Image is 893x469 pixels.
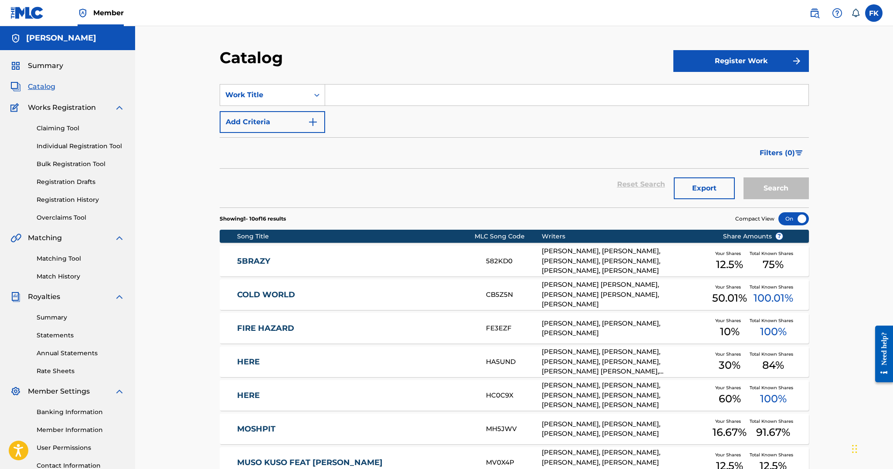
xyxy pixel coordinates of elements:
[486,424,542,434] div: MH5JWV
[10,386,21,397] img: Member Settings
[28,61,63,71] span: Summary
[763,257,784,272] span: 75 %
[762,357,784,373] span: 84 %
[750,418,797,425] span: Total Known Shares
[37,331,125,340] a: Statements
[851,9,860,17] div: Notifications
[220,215,286,223] p: Showing 1 - 10 of 16 results
[10,233,21,243] img: Matching
[237,357,474,367] a: HERE
[806,4,823,22] a: Public Search
[28,82,55,92] span: Catalog
[308,117,318,127] img: 9d2ae6d4665cec9f34b9.svg
[542,347,710,377] div: [PERSON_NAME], [PERSON_NAME], [PERSON_NAME], [PERSON_NAME], [PERSON_NAME] [PERSON_NAME], [PERSON_...
[486,357,542,367] div: HA5UND
[756,425,790,440] span: 91.67 %
[28,102,96,113] span: Works Registration
[486,458,542,468] div: MV0X4P
[237,256,474,266] a: 5BRAZY
[715,250,744,257] span: Your Shares
[750,317,797,324] span: Total Known Shares
[10,61,21,71] img: Summary
[735,215,774,223] span: Compact View
[674,177,735,199] button: Export
[114,233,125,243] img: expand
[542,232,710,241] div: Writers
[10,102,22,113] img: Works Registration
[754,142,809,164] button: Filters (0)
[542,381,710,410] div: [PERSON_NAME], [PERSON_NAME], [PERSON_NAME], [PERSON_NAME], [PERSON_NAME], [PERSON_NAME]
[542,280,710,309] div: [PERSON_NAME] [PERSON_NAME], [PERSON_NAME] [PERSON_NAME], [PERSON_NAME]
[37,213,125,222] a: Overclaims Tool
[760,148,795,158] span: Filters ( 0 )
[865,4,883,22] div: User Menu
[10,82,55,92] a: CatalogCatalog
[37,195,125,204] a: Registration History
[37,408,125,417] a: Banking Information
[78,8,88,18] img: Top Rightsholder
[486,256,542,266] div: 582KD0
[832,8,842,18] img: help
[220,111,325,133] button: Add Criteria
[852,436,857,462] div: Drag
[93,8,124,18] span: Member
[225,90,304,100] div: Work Title
[114,102,125,113] img: expand
[849,427,893,469] iframe: Chat Widget
[237,323,474,333] a: FIRE HAZARD
[220,48,287,68] h2: Catalog
[715,384,744,391] span: Your Shares
[795,150,803,156] img: filter
[750,351,797,357] span: Total Known Shares
[869,319,893,389] iframe: Resource Center
[10,292,21,302] img: Royalties
[37,367,125,376] a: Rate Sheets
[28,233,62,243] span: Matching
[486,323,542,333] div: FE3EZF
[37,272,125,281] a: Match History
[26,33,96,43] h5: FEDOR KULACHKOV
[750,284,797,290] span: Total Known Shares
[237,232,475,241] div: Song Title
[237,391,474,401] a: HERE
[237,424,474,434] a: MOSHPIT
[715,284,744,290] span: Your Shares
[10,33,21,44] img: Accounts
[791,56,802,66] img: f7272a7cc735f4ea7f67.svg
[828,4,846,22] div: Help
[750,452,797,458] span: Total Known Shares
[486,290,542,300] div: CB5Z5N
[715,351,744,357] span: Your Shares
[754,290,793,306] span: 100.01 %
[37,425,125,435] a: Member Information
[542,419,710,439] div: [PERSON_NAME], [PERSON_NAME], [PERSON_NAME], [PERSON_NAME]
[10,61,63,71] a: SummarySummary
[719,357,740,373] span: 30 %
[760,391,787,407] span: 100 %
[715,452,744,458] span: Your Shares
[542,319,710,338] div: [PERSON_NAME], [PERSON_NAME], [PERSON_NAME]
[750,250,797,257] span: Total Known Shares
[719,391,741,407] span: 60 %
[715,317,744,324] span: Your Shares
[237,290,474,300] a: COLD WORLD
[809,8,820,18] img: search
[10,7,44,19] img: MLC Logo
[37,254,125,263] a: Matching Tool
[37,160,125,169] a: Bulk Registration Tool
[475,232,542,241] div: MLC Song Code
[37,313,125,322] a: Summary
[760,324,787,340] span: 100 %
[10,82,21,92] img: Catalog
[37,142,125,151] a: Individual Registration Tool
[723,232,783,241] span: Share Amounts
[720,324,740,340] span: 10 %
[37,349,125,358] a: Annual Statements
[37,443,125,452] a: User Permissions
[37,177,125,187] a: Registration Drafts
[673,50,809,72] button: Register Work
[716,257,743,272] span: 12.5 %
